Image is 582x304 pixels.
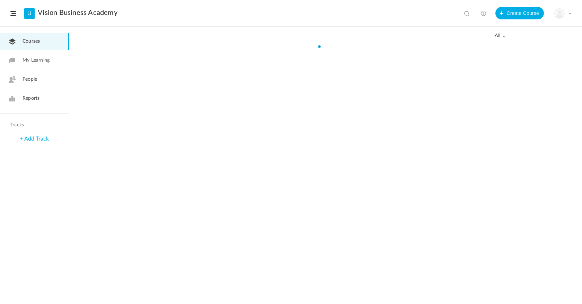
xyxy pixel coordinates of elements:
[23,57,50,64] span: My Learning
[24,8,35,19] a: U
[555,9,564,18] img: user-image.png
[20,136,49,142] a: + Add Track
[23,38,40,45] span: Courses
[495,33,506,39] span: all
[23,76,37,83] span: People
[495,7,544,19] button: Create Course
[23,95,39,102] span: Reports
[10,122,57,128] h4: Tracks
[38,9,117,17] a: Vision Business Academy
